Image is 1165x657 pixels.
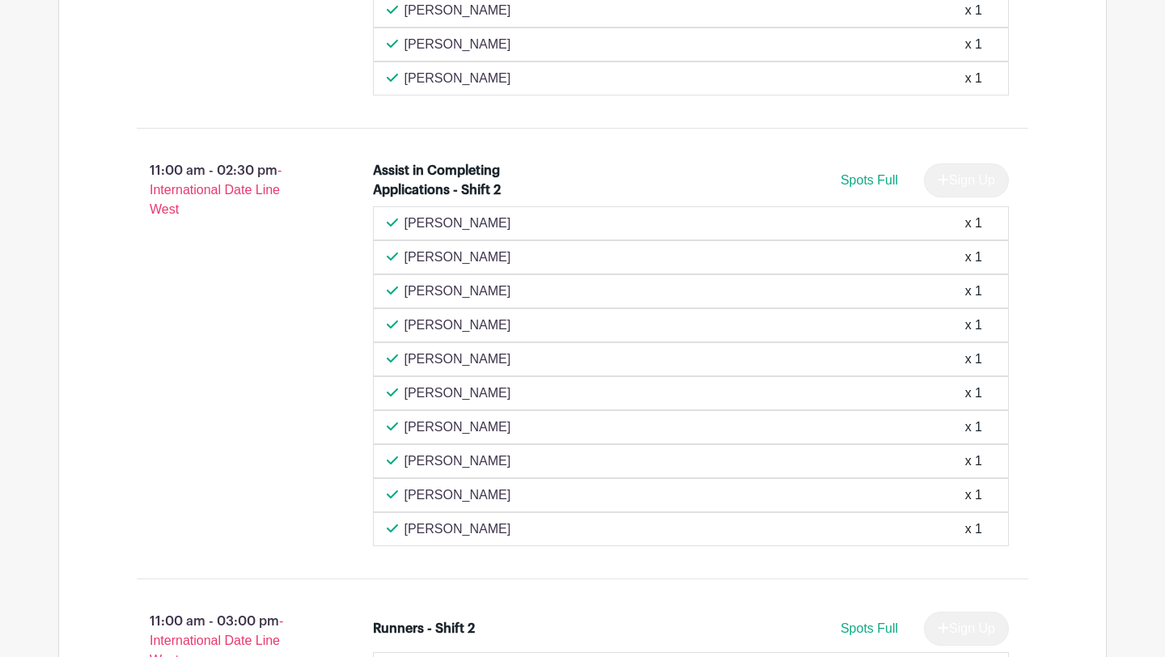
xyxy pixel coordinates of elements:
[373,619,475,638] div: Runners - Shift 2
[965,384,982,403] div: x 1
[405,485,511,505] p: [PERSON_NAME]
[405,384,511,403] p: [PERSON_NAME]
[965,451,982,471] div: x 1
[841,621,898,635] span: Spots Full
[405,282,511,301] p: [PERSON_NAME]
[965,350,982,369] div: x 1
[405,35,511,54] p: [PERSON_NAME]
[965,69,982,88] div: x 1
[965,485,982,505] div: x 1
[405,214,511,233] p: [PERSON_NAME]
[965,418,982,437] div: x 1
[405,418,511,437] p: [PERSON_NAME]
[965,316,982,335] div: x 1
[965,35,982,54] div: x 1
[150,163,282,216] span: - International Date Line West
[965,214,982,233] div: x 1
[405,519,511,539] p: [PERSON_NAME]
[405,350,511,369] p: [PERSON_NAME]
[373,161,513,200] div: Assist in Completing Applications - Shift 2
[965,282,982,301] div: x 1
[965,248,982,267] div: x 1
[965,1,982,20] div: x 1
[405,248,511,267] p: [PERSON_NAME]
[405,69,511,88] p: [PERSON_NAME]
[405,1,511,20] p: [PERSON_NAME]
[405,451,511,471] p: [PERSON_NAME]
[841,173,898,187] span: Spots Full
[111,155,347,226] p: 11:00 am - 02:30 pm
[405,316,511,335] p: [PERSON_NAME]
[965,519,982,539] div: x 1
